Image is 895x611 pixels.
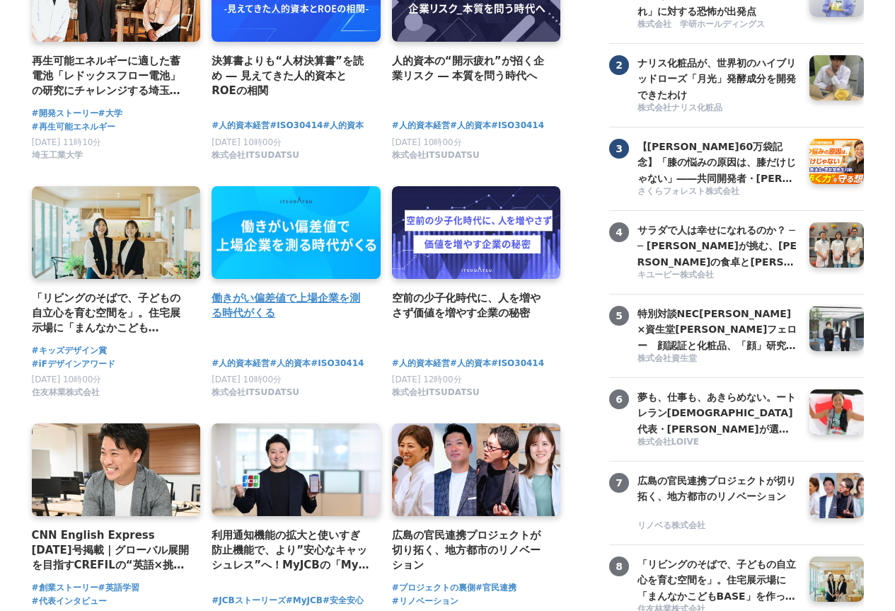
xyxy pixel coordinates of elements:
[637,306,799,351] a: 特別対談NEC[PERSON_NAME]×資生堂[PERSON_NAME]フェロー 顔認証と化粧品、「顔」研究の世界の頂点から見える[PERSON_NAME] ～骨格や瞳、変化しない顔と たるみ...
[491,357,544,370] span: #ISO30414
[637,306,799,353] h3: 特別対談NEC[PERSON_NAME]×資生堂[PERSON_NAME]フェロー 顔認証と化粧品、「顔」研究の世界の頂点から見える[PERSON_NAME] ～骨格や瞳、変化しない顔と たるみ...
[637,222,799,270] h3: サラダで人は幸せになれるのか？ ── [PERSON_NAME]が挑む、[PERSON_NAME]の食卓と[PERSON_NAME]の可能性
[32,290,190,336] a: 「リビングのそばで、子どもの自立心を育む空間を」。住宅展示場に「まんなかこどもBASE」を作った２人の女性社員
[637,185,799,199] a: さくらフォレスト株式会社
[32,154,83,164] a: 埼玉工業大学
[637,269,799,282] a: キユーピー株式会社
[637,102,799,115] a: 株式会社ナリス化粧品
[450,357,491,370] a: #人的資本
[637,222,799,268] a: サラダで人は幸せになれるのか？ ── [PERSON_NAME]が挑む、[PERSON_NAME]の食卓と[PERSON_NAME]の可能性
[392,595,458,608] a: #リノベーション
[609,55,629,75] span: 2
[637,353,697,365] span: 株式会社資生堂
[392,137,462,147] span: [DATE] 10時00分
[637,556,799,604] h3: 「リビングのそばで、子どもの自立心を育む空間を」。住宅展示場に「まんなかこどもBASE」を作った２人の女性社員
[637,18,799,32] a: 株式会社 学研ホールディングス
[212,149,299,161] span: 株式会社ITSUDATSU
[637,102,722,114] span: 株式会社ナリス化粧品
[212,594,285,607] a: #JCBストーリーズ
[637,473,799,518] a: 広島の官民連携プロジェクトが切り拓く、地方都市のリノベーション
[637,436,699,448] span: 株式会社LOIVE
[392,149,480,161] span: 株式会社ITSUDATSU
[98,107,122,120] a: #大学
[637,139,799,186] h3: 【[PERSON_NAME]60万袋記念】「膝の悩みの原因は、膝だけじゃない」――共同開発者・[PERSON_NAME]先生と語る、"歩く力"を守る想い【共同開発者対談】
[491,119,544,132] a: #ISO30414
[637,520,705,532] span: リノベる株式会社
[32,344,107,358] a: #キッズデザイン賞
[212,119,270,132] a: #人的資本経営
[212,391,299,401] a: 株式会社ITSUDATSU
[609,473,629,493] span: 7
[212,154,299,164] a: 株式会社ITSUDATSU
[392,581,475,595] a: #プロジェクトの裏側
[212,387,299,399] span: 株式会社ITSUDATSU
[392,154,480,164] a: 株式会社ITSUDATSU
[637,269,714,281] span: キユーピー株式会社
[392,391,480,401] a: 株式会社ITSUDATSU
[32,107,98,120] a: #開発ストーリー
[609,222,629,242] span: 4
[32,391,100,401] a: 住友林業株式会社
[212,53,369,99] a: 決算書よりも“人材決算書”を読め ― 見えてきた人的資本とROEの相関
[212,375,282,384] span: [DATE] 10時00分
[32,581,98,595] a: #創業ストーリー
[637,55,799,103] h3: ナリス化粧品が、世界初のハイブリッドローズ「月光」発酵成分を開発できたわけ
[270,119,323,132] a: #ISO30414
[32,358,115,371] a: #iFデザインアワード
[212,357,270,370] a: #人的資本経営
[609,306,629,326] span: 5
[212,527,369,573] h4: 利用通知機能の拡大と使いすぎ防止機能で、より”安心なキャッシュレス”へ！MyJCBの「My安心設定」を強化！
[475,581,516,595] a: #官民連携
[323,594,364,607] a: #安全安心
[286,594,323,607] a: #MyJCB
[98,581,139,595] span: #英語学習
[32,387,100,399] span: 住友林業株式会社
[32,53,190,99] a: 再生可能エネルギーに適した蓄電池「レドックスフロー電池」の研究にチャレンジする埼玉工業大学
[392,53,550,84] a: 人的資本の“開示疲れ”が招く企業リスク ― 本質を問う時代へ
[311,357,364,370] a: #ISO30414
[392,387,480,399] span: 株式会社ITSUDATSU
[637,353,799,366] a: 株式会社資生堂
[392,119,450,132] a: #人的資本経営
[609,389,629,409] span: 6
[450,119,491,132] a: #人的資本
[32,149,83,161] span: 埼玉工業大学
[32,595,107,608] a: #代表インタビュー
[609,139,629,159] span: 3
[637,389,799,435] a: 夢も、仕事も、あきらめない。ートレラン[DEMOGRAPHIC_DATA]代表・[PERSON_NAME]が選んだ『ロイブ』という働き方ー
[32,120,115,134] a: #再生可能エネルギー
[323,119,364,132] a: #人的資本
[392,290,550,321] a: 空前の少子化時代に、人を増やさず価値を増やす企業の秘密
[212,290,369,321] a: 働きがい偏差値で上場企業を測る時代がくる
[637,18,765,30] span: 株式会社 学研ホールディングス
[212,137,282,147] span: [DATE] 10時00分
[392,357,450,370] a: #人的資本経営
[637,520,799,533] a: リノベる株式会社
[32,527,190,573] h4: CNN English Express [DATE]号掲載｜グローバル展開を目指すCREFILの“英語×挑戦”文化とその背景
[637,473,799,505] h3: 広島の官民連携プロジェクトが切り拓く、地方都市のリノベーション
[637,185,739,198] span: さくらフォレスト株式会社
[637,55,799,101] a: ナリス化粧品が、世界初のハイブリッドローズ「月光」発酵成分を開発できたわけ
